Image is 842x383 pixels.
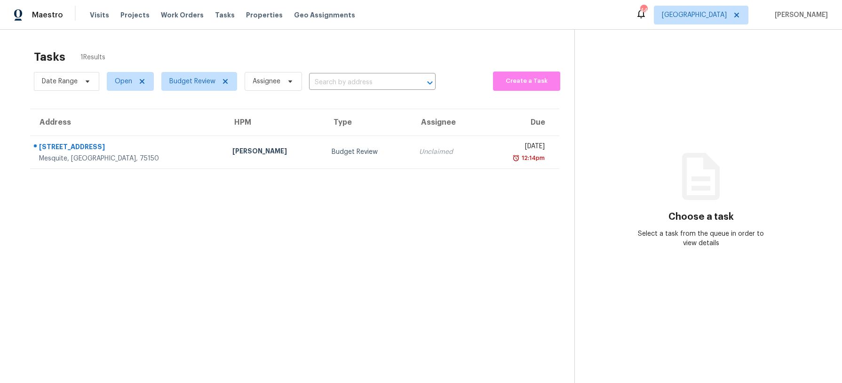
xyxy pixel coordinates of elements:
[412,109,481,136] th: Assignee
[39,142,217,154] div: [STREET_ADDRESS]
[225,109,324,136] th: HPM
[481,109,559,136] th: Due
[423,76,437,89] button: Open
[498,76,556,87] span: Create a Task
[215,12,235,18] span: Tasks
[39,154,217,163] div: Mesquite, [GEOGRAPHIC_DATA], 75150
[640,6,647,15] div: 44
[638,229,764,248] div: Select a task from the queue in order to view details
[668,212,734,222] h3: Choose a task
[419,147,474,157] div: Unclaimed
[115,77,132,86] span: Open
[332,147,404,157] div: Budget Review
[489,142,545,153] div: [DATE]
[493,72,560,91] button: Create a Task
[246,10,283,20] span: Properties
[512,153,520,163] img: Overdue Alarm Icon
[294,10,355,20] span: Geo Assignments
[90,10,109,20] span: Visits
[309,75,409,90] input: Search by address
[169,77,215,86] span: Budget Review
[120,10,150,20] span: Projects
[771,10,828,20] span: [PERSON_NAME]
[32,10,63,20] span: Maestro
[80,53,105,62] span: 1 Results
[324,109,412,136] th: Type
[34,52,65,62] h2: Tasks
[253,77,280,86] span: Assignee
[520,153,545,163] div: 12:14pm
[161,10,204,20] span: Work Orders
[42,77,78,86] span: Date Range
[662,10,727,20] span: [GEOGRAPHIC_DATA]
[232,146,317,158] div: [PERSON_NAME]
[30,109,225,136] th: Address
